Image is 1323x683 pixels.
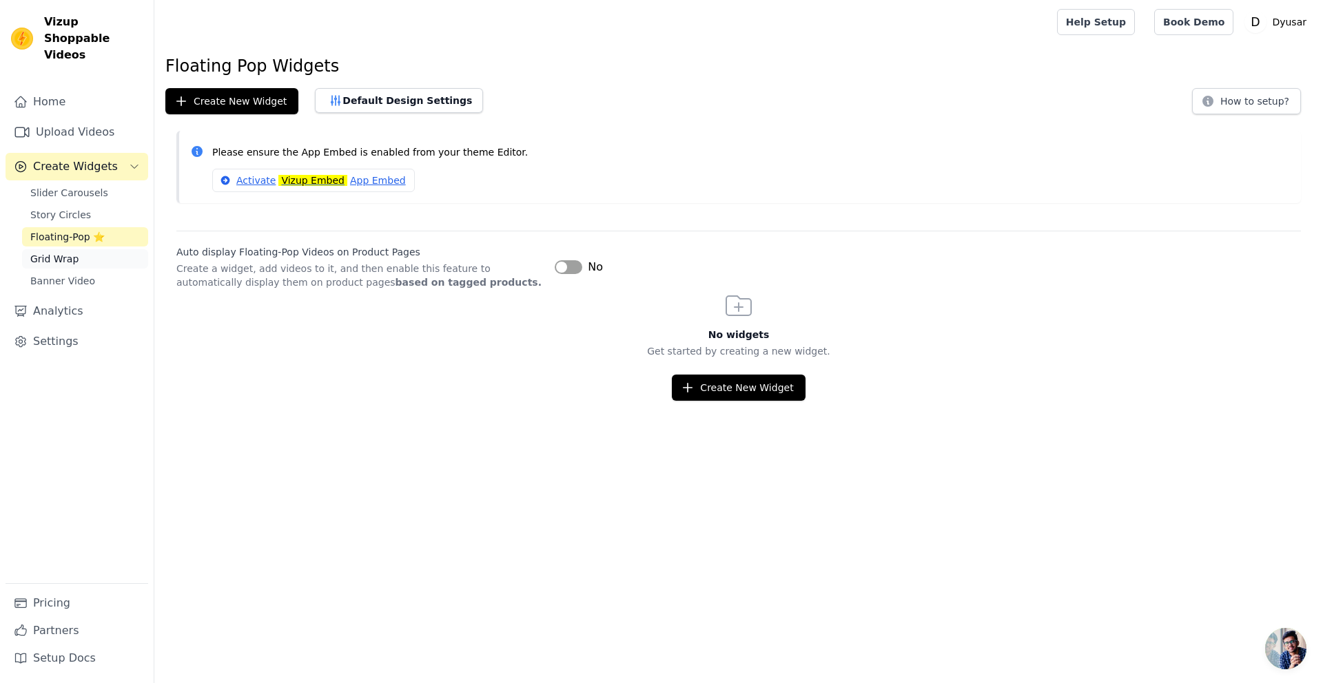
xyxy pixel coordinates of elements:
span: Floating-Pop ⭐ [30,230,105,244]
a: Setup Docs [6,644,148,672]
span: Vizup Shoppable Videos [44,14,143,63]
a: Banner Video [22,271,148,291]
h3: No widgets [154,328,1323,341]
h1: Floating Pop Widgets [165,55,1312,77]
button: D Dyusar [1244,10,1312,34]
a: Grid Wrap [22,249,148,269]
a: Partners [6,617,148,644]
button: How to setup? [1192,88,1301,114]
p: Get started by creating a new widget. [154,344,1323,358]
a: Story Circles [22,205,148,224]
span: Banner Video [30,274,95,288]
a: Upload Videos [6,118,148,146]
label: Auto display Floating-Pop Videos on Product Pages [176,245,544,259]
a: Floating-Pop ⭐ [22,227,148,246]
button: Default Design Settings [315,88,483,113]
p: Create a widget, add videos to it, and then enable this feature to automatically display them on ... [176,262,544,289]
button: Create New Widget [165,88,298,114]
a: Settings [6,328,148,355]
strong: based on tagged products. [396,277,542,288]
a: Help Setup [1057,9,1135,35]
a: How to setup? [1192,98,1301,111]
span: Story Circles [30,208,91,222]
mark: Vizup Embed [278,175,347,186]
span: Create Widgets [33,158,118,175]
button: Create Widgets [6,153,148,180]
a: Book Demo [1154,9,1233,35]
span: Slider Carousels [30,186,108,200]
span: Grid Wrap [30,252,79,266]
div: Bate-papo aberto [1265,628,1306,669]
a: Home [6,88,148,116]
p: Dyusar [1266,10,1312,34]
p: Please ensure the App Embed is enabled from your theme Editor. [212,145,1290,160]
a: Analytics [6,297,148,325]
img: Vizup [11,28,33,50]
a: Pricing [6,589,148,617]
span: No [588,259,603,275]
a: ActivateVizup EmbedApp Embed [212,169,415,192]
button: Create New Widget [672,375,805,401]
text: D [1251,15,1260,29]
button: No [555,259,603,275]
a: Slider Carousels [22,183,148,202]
